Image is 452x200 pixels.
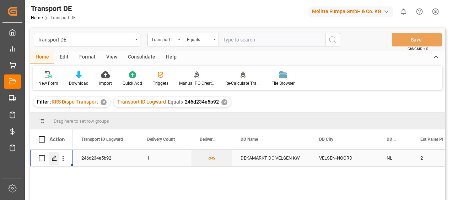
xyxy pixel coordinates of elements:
[325,33,340,46] button: search button
[139,150,191,166] div: 1
[183,33,219,46] button: open menu
[319,137,333,142] span: DD City
[147,137,175,142] span: Delivery Count
[168,99,183,105] span: Equals
[49,136,65,143] div: Action
[52,99,98,105] span: RRS Dispo Transport
[225,80,261,87] div: Re-Calculate Transport Costs
[74,51,101,63] div: Format
[387,137,397,142] span: DD Country
[219,33,325,46] input: Type to search
[38,35,133,44] div: Transport DE
[241,137,258,142] span: DD Name
[31,15,43,20] a: Home
[187,35,211,43] div: Equals
[411,4,427,20] button: Help Center
[54,118,109,124] span: Drag here to set row groups
[73,150,139,166] div: 246d234e5b92
[101,51,123,63] div: View
[161,51,182,63] div: Help
[232,150,311,166] div: DEKAMARKT DC VELSEN KW
[392,33,442,46] button: Save
[309,6,393,17] div: Melitta Europa GmbH & Co. KG
[123,51,161,63] div: Consolidate
[311,150,378,166] div: VELSEN-NOORD
[271,80,295,87] div: File Browser
[309,5,395,18] button: Melitta Europa GmbH & Co. KG
[34,33,140,46] button: open menu
[153,80,168,87] div: Triggers
[69,80,88,87] div: Download
[408,46,428,51] span: Ctrl/CMD + S
[81,137,123,142] span: Transport ID Logward
[200,137,217,142] span: Delivery List
[185,99,219,105] span: 246d234e5b92
[38,80,58,87] div: New Form
[151,35,176,43] div: Transport ID Logward
[30,150,73,167] div: Press SPACE to select this row.
[30,51,54,63] div: Home
[123,80,142,87] div: Quick Add
[54,51,74,63] div: Edit
[420,137,443,142] span: Est Pallet Pl
[221,99,227,105] div: ✕
[147,33,183,46] button: open menu
[101,99,107,105] div: ✕
[37,99,52,105] span: Filter :
[395,4,411,20] button: show 0 new notifications
[117,99,166,105] span: Transport ID Logward
[31,3,76,14] div: Transport DE
[99,80,112,87] div: Import
[378,150,412,166] div: NL
[179,80,215,87] div: Manual PO Creation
